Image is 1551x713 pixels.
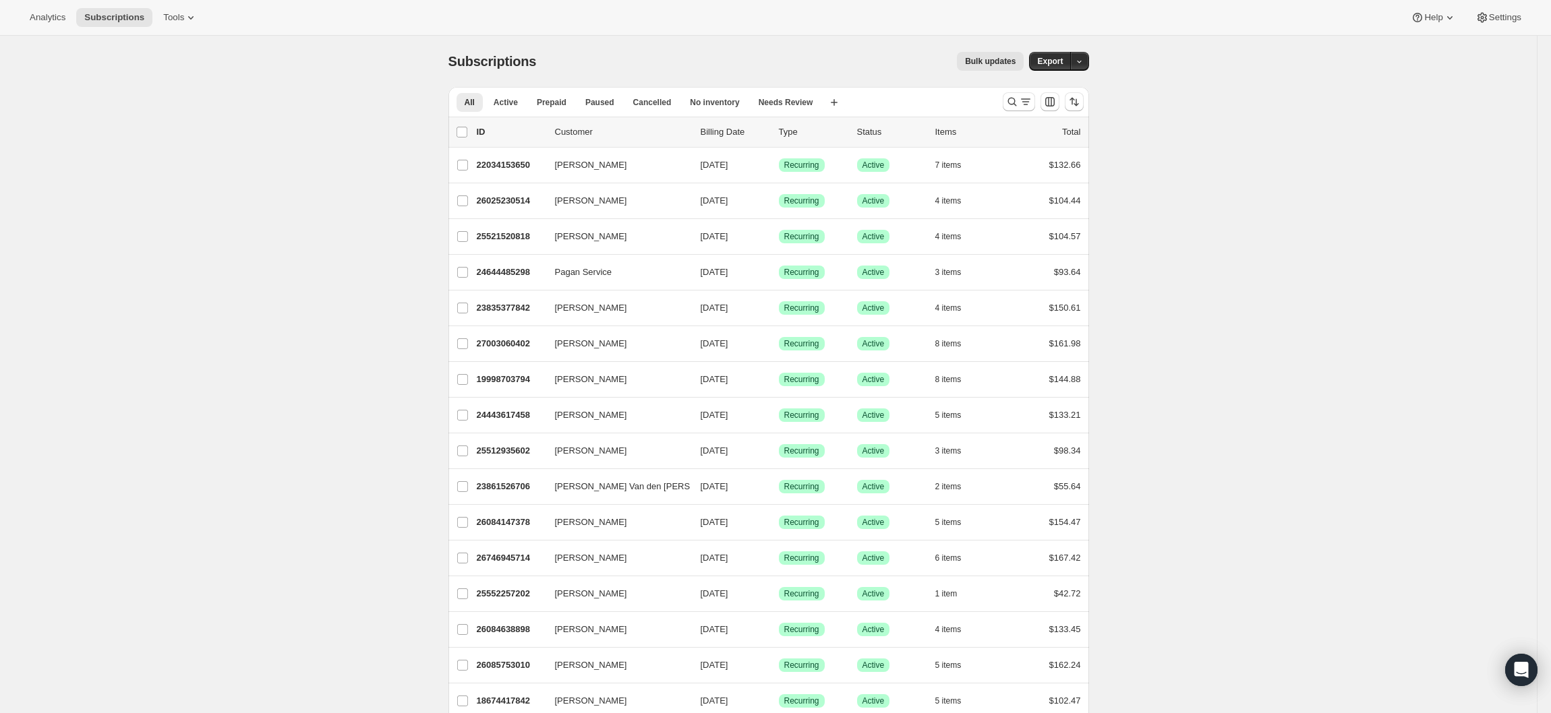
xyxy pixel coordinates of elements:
div: 26084638898[PERSON_NAME][DATE]SuccessRecurringSuccessActive4 items$133.45 [477,620,1081,639]
button: Analytics [22,8,74,27]
span: [PERSON_NAME] [555,158,627,172]
p: 25552257202 [477,587,544,600]
span: Recurring [784,338,819,349]
span: Active [862,624,885,635]
span: [PERSON_NAME] [555,516,627,529]
button: 5 items [935,406,976,425]
button: Tools [155,8,206,27]
p: ID [477,125,544,139]
span: [PERSON_NAME] [555,337,627,350]
span: Active [862,553,885,563]
span: Recurring [784,481,819,492]
span: $104.57 [1049,231,1081,241]
span: [PERSON_NAME] [555,658,627,672]
span: [DATE] [701,517,728,527]
button: [PERSON_NAME] [547,297,682,319]
span: All [465,97,475,108]
span: 3 items [935,445,962,456]
span: $144.88 [1049,374,1081,384]
span: Recurring [784,445,819,456]
span: Subscriptions [84,12,144,23]
p: 26746945714 [477,551,544,565]
span: Active [862,160,885,170]
span: Export [1037,56,1063,67]
span: [DATE] [701,588,728,598]
span: Bulk updates [965,56,1016,67]
span: [DATE] [701,481,728,491]
p: 23861526706 [477,480,544,493]
span: $132.66 [1049,160,1081,170]
span: Active [862,374,885,385]
button: [PERSON_NAME] [547,333,682,354]
button: [PERSON_NAME] [547,440,682,462]
button: [PERSON_NAME] Van den [PERSON_NAME] [547,476,682,497]
p: 24443617458 [477,408,544,422]
span: [PERSON_NAME] [555,230,627,243]
span: Paused [585,97,614,108]
span: $133.45 [1049,624,1081,634]
p: 24644485298 [477,266,544,279]
span: Pagan Service [555,266,612,279]
span: Recurring [784,588,819,599]
span: 7 items [935,160,962,170]
span: Recurring [784,267,819,278]
button: 2 items [935,477,976,496]
span: Recurring [784,303,819,313]
button: Pagan Service [547,261,682,283]
button: [PERSON_NAME] [547,547,682,569]
span: [DATE] [701,410,728,420]
button: [PERSON_NAME] [547,190,682,212]
button: 1 item [935,584,972,603]
div: 25512935602[PERSON_NAME][DATE]SuccessRecurringSuccessActive3 items$98.34 [477,441,1081,460]
span: No inventory [690,97,739,108]
button: 4 items [935,227,976,246]
span: $133.21 [1049,410,1081,420]
span: 4 items [935,231,962,242]
span: Active [862,338,885,349]
span: [DATE] [701,695,728,706]
span: Recurring [784,374,819,385]
div: 19998703794[PERSON_NAME][DATE]SuccessRecurringSuccessActive8 items$144.88 [477,370,1081,389]
span: 2 items [935,481,962,492]
span: Active [862,303,885,313]
span: [PERSON_NAME] [555,373,627,386]
button: Sort the results [1065,92,1084,111]
div: 26746945714[PERSON_NAME][DATE]SuccessRecurringSuccessActive6 items$167.42 [477,549,1081,567]
span: Active [862,445,885,456]
span: $104.44 [1049,195,1081,206]
span: 8 items [935,338,962,349]
p: 18674417842 [477,694,544,708]
span: Active [862,517,885,528]
p: 25512935602 [477,444,544,458]
p: Total [1062,125,1080,139]
button: 5 items [935,513,976,532]
span: [PERSON_NAME] [555,301,627,315]
button: 8 items [935,370,976,389]
span: [DATE] [701,195,728,206]
span: [DATE] [701,338,728,348]
button: [PERSON_NAME] [547,154,682,176]
span: Active [862,195,885,206]
p: 27003060402 [477,337,544,350]
span: Active [494,97,518,108]
span: 4 items [935,624,962,635]
span: 5 items [935,695,962,706]
span: [DATE] [701,374,728,384]
span: Settings [1489,12,1521,23]
p: 22034153650 [477,158,544,172]
button: [PERSON_NAME] [547,511,682,533]
span: Recurring [784,660,819,671]
span: $150.61 [1049,303,1081,313]
p: 26084638898 [477,623,544,636]
span: Recurring [784,624,819,635]
span: [DATE] [701,624,728,634]
span: Active [862,660,885,671]
span: [PERSON_NAME] Van den [PERSON_NAME] [555,480,736,493]
span: [DATE] [701,445,728,456]
div: 24644485298Pagan Service[DATE]SuccessRecurringSuccessActive3 items$93.64 [477,263,1081,282]
div: Type [779,125,846,139]
span: Help [1424,12,1442,23]
span: Recurring [784,517,819,528]
button: 3 items [935,441,976,460]
span: 3 items [935,267,962,278]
